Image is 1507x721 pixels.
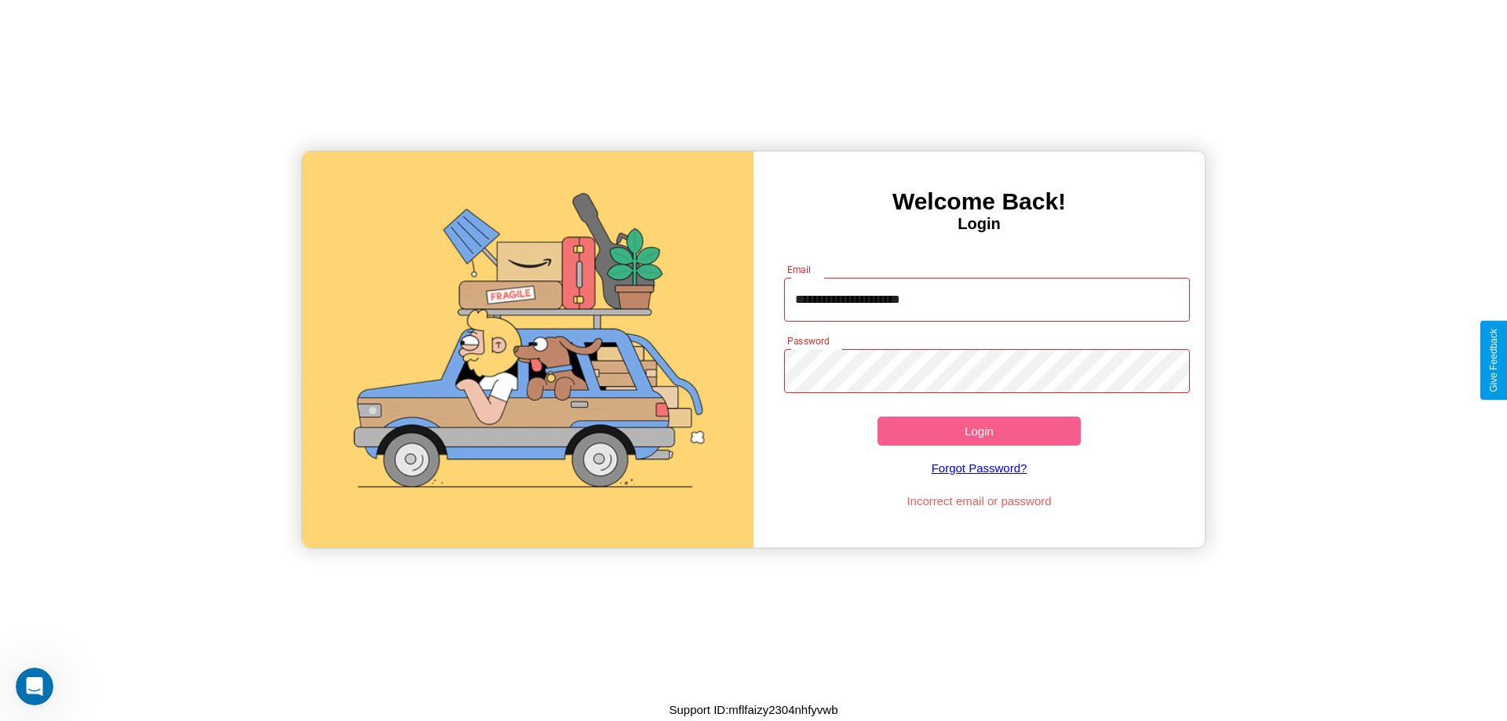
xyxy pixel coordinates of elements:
[787,263,812,276] label: Email
[776,446,1183,490] a: Forgot Password?
[1488,329,1499,392] div: Give Feedback
[787,334,829,348] label: Password
[16,668,53,705] iframe: Intercom live chat
[753,188,1205,215] h3: Welcome Back!
[776,490,1183,512] p: Incorrect email or password
[669,699,837,720] p: Support ID: mflfaizy2304nhfyvwb
[302,151,753,548] img: gif
[878,417,1081,446] button: Login
[753,215,1205,233] h4: Login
